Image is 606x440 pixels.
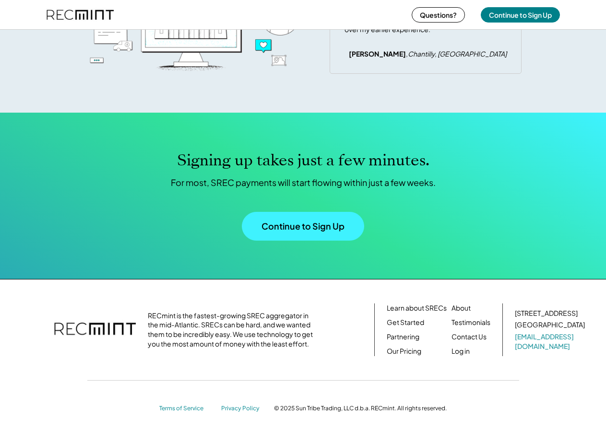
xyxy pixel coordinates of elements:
[452,318,490,327] a: Testimonials
[452,347,470,356] a: Log in
[387,332,419,342] a: Partnering
[177,151,429,170] h1: Signing up takes just a few minutes.
[452,303,471,313] a: About
[515,320,585,330] div: [GEOGRAPHIC_DATA]
[481,7,560,23] button: Continue to Sign Up
[274,405,447,412] div: © 2025 Sun Tribe Trading, LLC d.b.a. RECmint. All rights reserved.
[159,405,212,413] a: Terms of Service
[515,309,578,318] div: [STREET_ADDRESS]
[148,311,318,348] div: RECmint is the fastest-growing SREC aggregator in the mid-Atlantic. SRECs can be hard, and we wan...
[349,49,406,58] strong: [PERSON_NAME]
[171,177,436,188] div: For most, SREC payments will start flowing within just a few weeks.
[54,313,136,347] img: recmint-logotype%403x.png
[452,332,487,342] a: Contact Us
[515,332,587,351] a: [EMAIL_ADDRESS][DOMAIN_NAME]
[387,347,421,356] a: Our Pricing
[349,49,507,59] div: ,
[387,303,447,313] a: Learn about SRECs
[242,212,364,241] button: Continue to Sign Up
[412,7,465,23] button: Questions?
[221,405,264,413] a: Privacy Policy
[387,318,424,327] a: Get Started
[408,49,507,58] em: Chantilly, [GEOGRAPHIC_DATA]
[47,2,114,27] img: recmint-logotype%403x%20%281%29.jpeg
